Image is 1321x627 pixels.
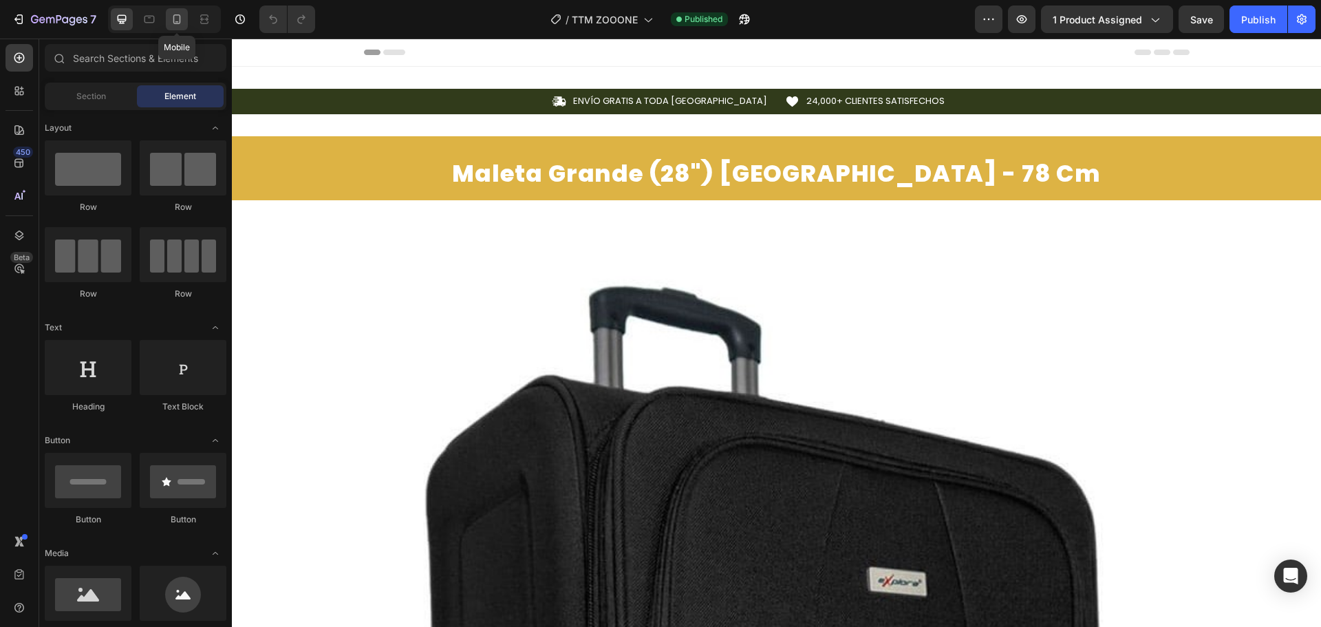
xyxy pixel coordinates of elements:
div: 450 [13,147,33,158]
p: ENVÍO GRATIS A TODA [GEOGRAPHIC_DATA] [341,57,535,69]
span: Layout [45,122,72,134]
div: Undo/Redo [259,6,315,33]
div: Heading [45,401,131,413]
span: 1 product assigned [1053,12,1142,27]
span: Button [45,434,70,447]
span: Toggle open [204,317,226,339]
span: Element [164,90,196,103]
div: Row [140,201,226,213]
span: TTM ZOOONE [572,12,638,27]
span: Toggle open [204,542,226,564]
span: Toggle open [204,117,226,139]
span: Published [685,13,722,25]
div: Publish [1241,12,1276,27]
span: Toggle open [204,429,226,451]
button: 7 [6,6,103,33]
div: Row [140,288,226,300]
input: Search Sections & Elements [45,44,226,72]
span: / [566,12,569,27]
h2: Maleta Grande (28") [GEOGRAPHIC_DATA] - 78 Cm [132,120,958,151]
div: Beta [10,252,33,263]
button: Save [1179,6,1224,33]
div: Button [45,513,131,526]
span: Text [45,321,62,334]
div: Row [45,201,131,213]
button: Publish [1229,6,1287,33]
button: 1 product assigned [1041,6,1173,33]
div: Row [45,288,131,300]
p: 24,000+ CLIENTES SATISFECHOS [574,57,713,69]
p: 7 [90,11,96,28]
span: Media [45,547,69,560]
span: Save [1190,14,1213,25]
div: Open Intercom Messenger [1274,560,1307,593]
span: Section [76,90,106,103]
div: Button [140,513,226,526]
div: Text Block [140,401,226,413]
iframe: Design area [232,39,1321,627]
